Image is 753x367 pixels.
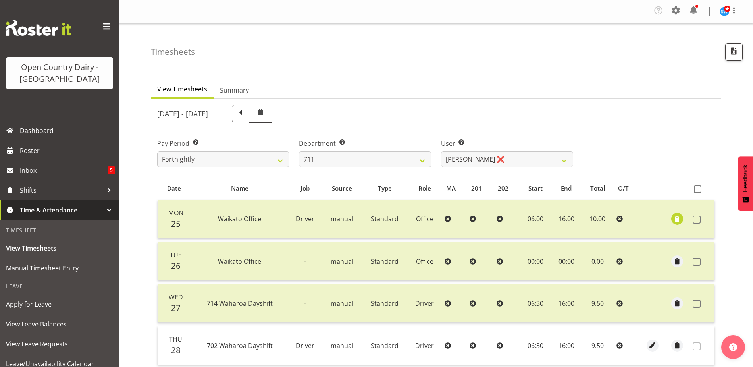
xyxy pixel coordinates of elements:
label: Pay Period [157,139,289,148]
label: User [441,139,573,148]
span: manual [331,214,353,223]
div: End [556,184,577,193]
div: Source [327,184,357,193]
a: View Leave Balances [2,314,117,334]
div: O/T [618,184,636,193]
span: Office [416,214,433,223]
span: Time & Attendance [20,204,103,216]
span: View Leave Requests [6,338,113,350]
td: Standard [362,326,408,365]
span: 26 [171,260,181,271]
button: Feedback - Show survey [738,156,753,211]
span: 25 [171,218,181,229]
span: Feedback [742,164,749,192]
span: View Leave Balances [6,318,113,330]
div: Leave [2,278,117,294]
span: manual [331,341,353,350]
img: help-xxl-2.png [729,343,737,351]
span: Mon [168,209,183,217]
td: 00:00 [551,242,582,280]
td: Standard [362,242,408,280]
td: Standard [362,200,408,238]
a: View Timesheets [2,238,117,258]
h5: [DATE] - [DATE] [157,109,208,118]
div: Date [162,184,186,193]
span: Summary [220,85,249,95]
a: View Leave Requests [2,334,117,354]
h4: Timesheets [151,47,195,56]
span: Dashboard [20,125,115,137]
span: Driver [296,214,314,223]
span: Apply for Leave [6,298,113,310]
td: 16:00 [551,200,582,238]
span: Inbox [20,164,108,176]
td: 06:00 [520,200,551,238]
span: Waikato Office [218,257,261,266]
div: Job [293,184,318,193]
span: Tue [170,251,182,259]
span: Roster [20,145,115,156]
span: View Timesheets [157,84,207,94]
span: Wed [169,293,183,301]
span: 702 Waharoa Dayshift [207,341,273,350]
span: 5 [108,166,115,174]
a: Apply for Leave [2,294,117,314]
td: 06:30 [520,284,551,323]
span: manual [331,257,353,266]
span: 27 [171,302,181,313]
span: Shifts [20,184,103,196]
div: Type [366,184,403,193]
div: 201 [471,184,489,193]
td: 9.50 [582,284,614,323]
button: Export CSV [725,43,743,61]
div: Open Country Dairy - [GEOGRAPHIC_DATA] [14,61,105,85]
td: 06:30 [520,326,551,365]
td: 00:00 [520,242,551,280]
img: Rosterit website logo [6,20,71,36]
td: 10.00 [582,200,614,238]
div: Role [412,184,437,193]
div: Start [524,184,547,193]
span: View Timesheets [6,242,113,254]
div: 202 [498,184,515,193]
label: Department [299,139,431,148]
span: manual [331,299,353,308]
span: Office [416,257,433,266]
div: Name [195,184,284,193]
a: Manual Timesheet Entry [2,258,117,278]
span: Manual Timesheet Entry [6,262,113,274]
span: Driver [296,341,314,350]
td: 16:00 [551,326,582,365]
div: Timesheet [2,222,117,238]
td: Standard [362,284,408,323]
td: 16:00 [551,284,582,323]
span: 714 Waharoa Dayshift [207,299,273,308]
span: Waikato Office [218,214,261,223]
span: - [304,299,306,308]
div: MA [446,184,462,193]
span: 28 [171,344,181,355]
img: steve-webb7510.jpg [720,7,729,16]
span: - [304,257,306,266]
td: 9.50 [582,326,614,365]
div: Total [586,184,609,193]
span: Driver [415,341,434,350]
td: 0.00 [582,242,614,280]
span: Thu [169,335,182,344]
span: Driver [415,299,434,308]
